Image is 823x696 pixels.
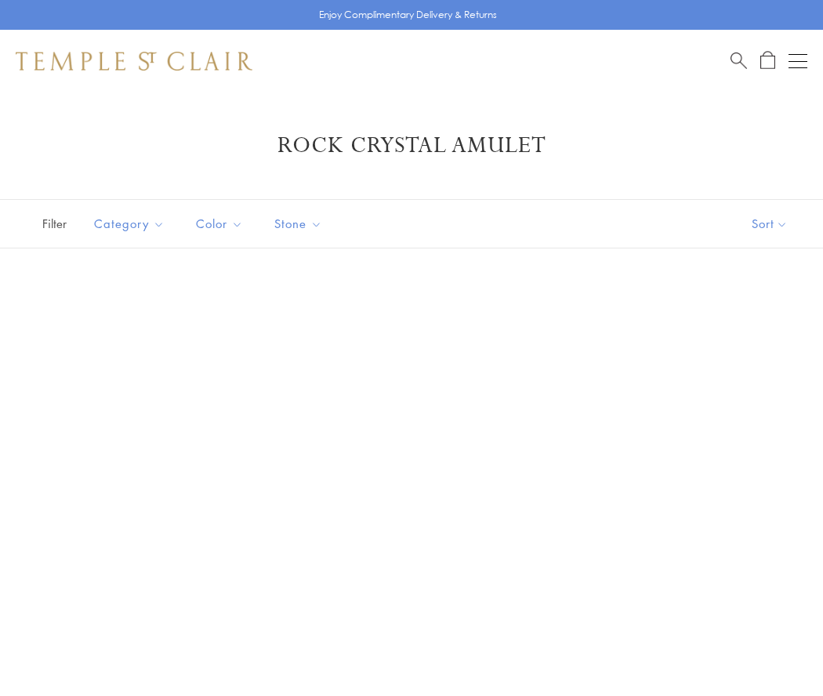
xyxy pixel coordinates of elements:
[86,214,176,234] span: Category
[731,51,747,71] a: Search
[319,7,497,23] p: Enjoy Complimentary Delivery & Returns
[789,52,807,71] button: Open navigation
[82,206,176,241] button: Category
[16,52,252,71] img: Temple St. Clair
[716,200,823,248] button: Show sort by
[760,51,775,71] a: Open Shopping Bag
[184,206,255,241] button: Color
[263,206,334,241] button: Stone
[188,214,255,234] span: Color
[266,214,334,234] span: Stone
[39,132,784,160] h1: Rock Crystal Amulet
